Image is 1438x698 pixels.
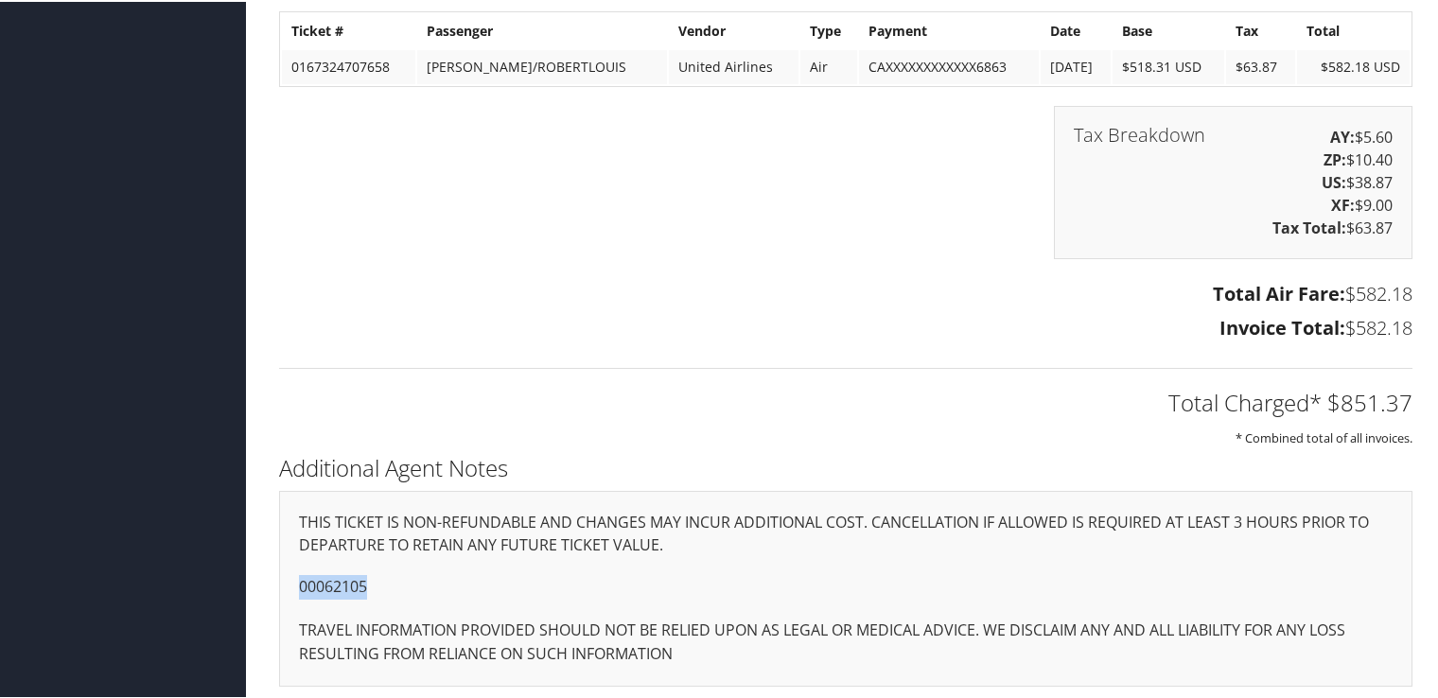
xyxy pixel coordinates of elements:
[279,385,1412,417] h2: Total Charged* $851.37
[299,617,1393,665] p: TRAVEL INFORMATION PROVIDED SHOULD NOT BE RELIED UPON AS LEGAL OR MEDICAL ADVICE. WE DISCLAIM ANY...
[417,12,666,46] th: Passenger
[1041,12,1111,46] th: Date
[1297,48,1410,82] td: $582.18 USD
[800,12,857,46] th: Type
[1324,148,1346,168] strong: ZP:
[1113,12,1225,46] th: Base
[1213,279,1345,305] strong: Total Air Fare:
[282,48,415,82] td: 0167324707658
[279,489,1412,685] div: THIS TICKET IS NON-REFUNDABLE AND CHANGES MAY INCUR ADDITIONAL COST. CANCELLATION IF ALLOWED IS R...
[859,48,1038,82] td: CAXXXXXXXXXXXX6863
[859,12,1038,46] th: Payment
[1041,48,1111,82] td: [DATE]
[1113,48,1225,82] td: $518.31 USD
[282,12,415,46] th: Ticket #
[417,48,666,82] td: [PERSON_NAME]/ROBERTLOUIS
[1272,216,1346,236] strong: Tax Total:
[1219,313,1345,339] strong: Invoice Total:
[279,313,1412,340] h3: $582.18
[1297,12,1410,46] th: Total
[1236,428,1412,445] small: * Combined total of all invoices.
[299,573,1393,598] p: 00062105
[1054,104,1412,257] div: $5.60 $10.40 $38.87 $9.00 $63.87
[279,279,1412,305] h3: $582.18
[1074,124,1205,143] h3: Tax Breakdown
[1330,125,1355,146] strong: AY:
[1322,170,1346,191] strong: US:
[1226,48,1295,82] td: $63.87
[1226,12,1295,46] th: Tax
[800,48,857,82] td: Air
[279,450,1412,482] h2: Additional Agent Notes
[669,48,798,82] td: United Airlines
[669,12,798,46] th: Vendor
[1331,193,1355,214] strong: XF:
